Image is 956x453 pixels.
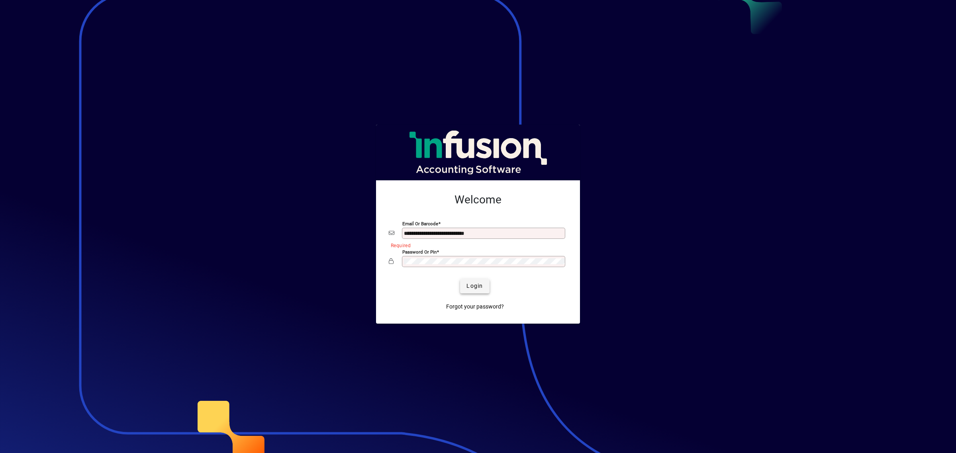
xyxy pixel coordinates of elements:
[446,303,504,311] span: Forgot your password?
[466,282,483,290] span: Login
[391,241,561,249] mat-error: Required
[443,300,507,314] a: Forgot your password?
[402,249,437,254] mat-label: Password or Pin
[460,279,489,293] button: Login
[402,221,438,226] mat-label: Email or Barcode
[389,193,567,207] h2: Welcome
